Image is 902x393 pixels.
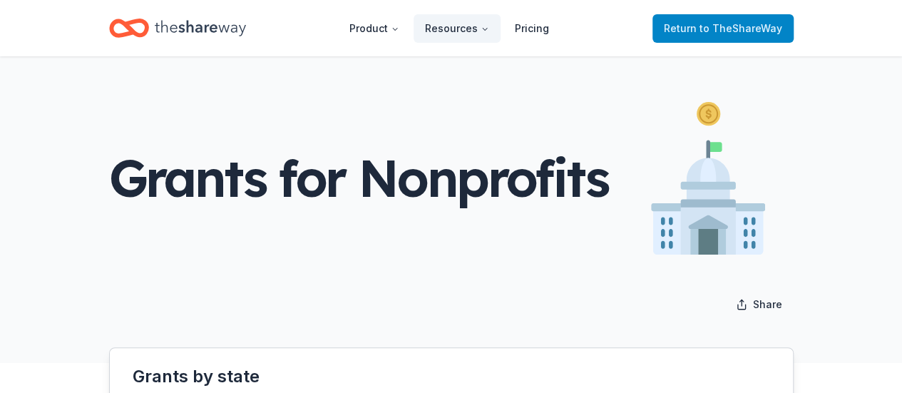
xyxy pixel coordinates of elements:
[414,14,501,43] button: Resources
[724,290,794,319] button: Share
[338,14,411,43] button: Product
[109,150,608,206] div: Grants for Nonprofits
[338,11,560,45] nav: Main
[664,20,782,37] span: Return
[753,296,782,313] span: Share
[699,22,782,34] span: to TheShareWay
[133,365,770,388] div: Grants by state
[109,11,246,45] a: Home
[651,102,765,255] img: Illustration for popular page
[503,14,560,43] a: Pricing
[652,14,794,43] a: Returnto TheShareWay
